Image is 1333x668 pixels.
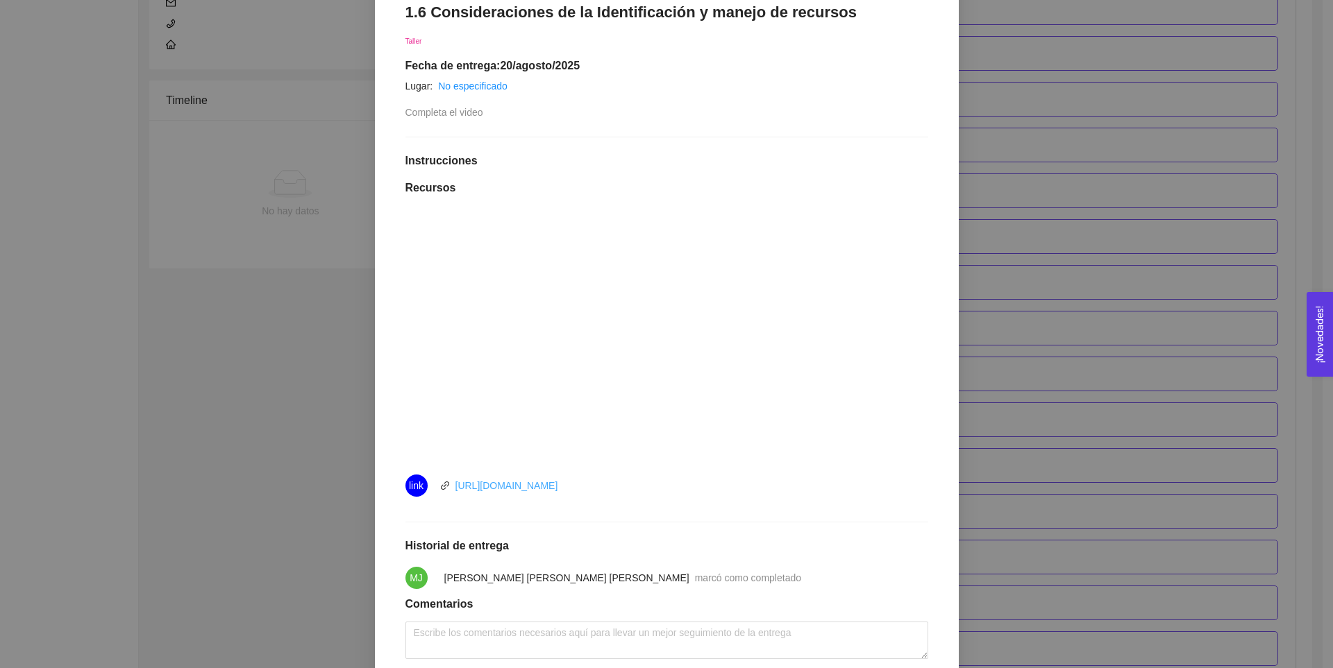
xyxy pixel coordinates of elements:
[405,37,422,45] span: Taller
[444,572,689,583] span: [PERSON_NAME] [PERSON_NAME] [PERSON_NAME]
[405,154,928,168] h1: Instrucciones
[410,567,423,589] span: MJ
[405,597,928,611] h1: Comentarios
[444,211,889,461] iframe: 06 Raime Consideraciones de la Identificación y manejo de recursos
[1307,292,1333,377] button: Open Feedback Widget
[405,107,483,118] span: Completa el video
[455,480,558,491] a: [URL][DOMAIN_NAME]
[409,474,424,497] span: link
[405,181,928,195] h1: Recursos
[440,481,450,490] span: link
[405,78,433,94] article: Lugar:
[438,80,508,92] a: No especificado
[405,3,928,22] h1: 1.6 Consideraciones de la Identificación y manejo de recursos
[695,572,801,583] span: marcó como completado
[405,59,928,73] h1: Fecha de entrega: 20/agosto/2025
[405,539,928,553] h1: Historial de entrega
